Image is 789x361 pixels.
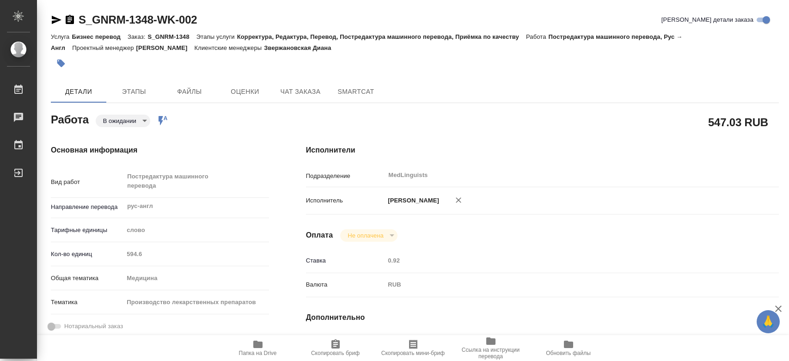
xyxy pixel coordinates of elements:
div: В ожидании [96,115,150,127]
p: Бизнес перевод [72,33,128,40]
p: Ставка [306,256,385,265]
button: Не оплачена [345,232,386,239]
span: Папка на Drive [239,350,277,356]
button: Обновить файлы [530,335,607,361]
span: 🙏 [760,312,776,331]
p: Валюта [306,280,385,289]
button: Скопировать бриф [297,335,374,361]
span: Скопировать мини-бриф [381,350,445,356]
p: Проектный менеджер [72,44,136,51]
button: Удалить исполнителя [448,190,469,210]
p: Этапы услуги [196,33,237,40]
p: Работа [526,33,549,40]
button: Папка на Drive [219,335,297,361]
button: Скопировать ссылку для ЯМессенджера [51,14,62,25]
p: Услуга [51,33,72,40]
div: В ожидании [340,229,397,242]
span: Оценки [223,86,267,98]
div: Производство лекарственных препаратов [123,294,269,310]
button: 🙏 [757,310,780,333]
p: [PERSON_NAME] [385,196,439,205]
span: Детали [56,86,101,98]
p: Корректура, Редактура, Перевод, Постредактура машинного перевода, Приёмка по качеству [237,33,526,40]
p: Вид работ [51,177,123,187]
input: Пустое поле [385,254,739,267]
div: Медицина [123,270,269,286]
span: Скопировать бриф [311,350,360,356]
h4: Основная информация [51,145,269,156]
p: Подразделение [306,171,385,181]
p: Тематика [51,298,123,307]
p: Общая тематика [51,274,123,283]
span: Чат заказа [278,86,323,98]
p: Направление перевода [51,202,123,212]
span: SmartCat [334,86,378,98]
span: [PERSON_NAME] детали заказа [661,15,753,24]
button: Скопировать мини-бриф [374,335,452,361]
div: слово [123,222,269,238]
p: Клиентские менеджеры [195,44,264,51]
p: Кол-во единиц [51,250,123,259]
span: Файлы [167,86,212,98]
span: Нотариальный заказ [64,322,123,331]
span: Этапы [112,86,156,98]
button: Скопировать ссылку [64,14,75,25]
input: Пустое поле [123,247,269,261]
div: RUB [385,277,739,293]
span: Обновить файлы [546,350,591,356]
h4: Дополнительно [306,312,779,323]
a: S_GNRM-1348-WK-002 [79,13,197,26]
p: [PERSON_NAME] [136,44,195,51]
h2: 547.03 RUB [708,114,768,130]
p: Звержановская Диана [264,44,338,51]
button: Ссылка на инструкции перевода [452,335,530,361]
span: Ссылка на инструкции перевода [458,347,524,360]
p: Исполнитель [306,196,385,205]
button: В ожидании [100,117,139,125]
p: S_GNRM-1348 [147,33,196,40]
h4: Оплата [306,230,333,241]
h2: Работа [51,110,89,127]
p: Тарифные единицы [51,226,123,235]
button: Добавить тэг [51,53,71,73]
p: Заказ: [128,33,147,40]
h4: Исполнители [306,145,779,156]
